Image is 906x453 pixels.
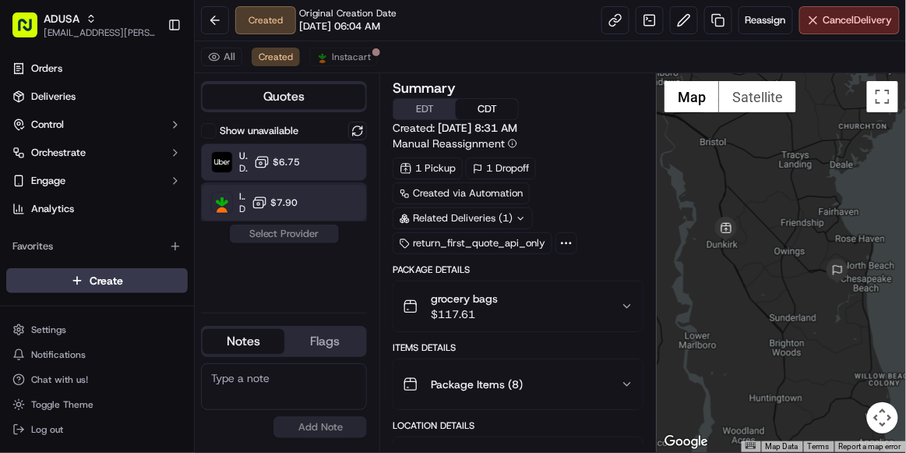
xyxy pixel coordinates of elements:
[31,62,62,76] span: Orders
[252,195,298,211] button: $7.90
[6,196,188,221] a: Analytics
[808,442,830,451] a: Terms (opens in new tab)
[393,207,533,229] div: Related Deliveries (1)
[867,402,898,434] button: Map camera controls
[53,148,256,164] div: Start new chat
[9,219,125,247] a: 📗Knowledge Base
[90,273,123,288] span: Create
[299,7,397,19] span: Original Creation Date
[31,202,74,216] span: Analytics
[44,11,79,27] button: ADUSA
[254,154,300,170] button: $6.75
[147,225,250,241] span: API Documentation
[6,140,188,165] button: Orchestrate
[284,329,366,354] button: Flags
[332,51,371,63] span: Instacart
[393,419,643,432] div: Location Details
[203,84,365,109] button: Quotes
[270,196,298,209] span: $7.90
[438,121,517,135] span: [DATE] 8:31 AM
[739,6,793,34] button: Reassign
[239,190,245,203] span: Instacart
[6,268,188,293] button: Create
[823,13,893,27] span: Cancel Delivery
[203,329,284,354] button: Notes
[16,15,47,46] img: Nash
[393,232,552,254] div: return_first_quote_api_only
[299,19,380,34] span: [DATE] 06:04 AM
[31,373,88,386] span: Chat with us!
[431,291,498,306] span: grocery bags
[132,227,144,239] div: 💻
[155,264,189,275] span: Pylon
[766,441,798,452] button: Map Data
[661,432,712,452] a: Open this area in Google Maps (opens a new window)
[839,442,901,451] a: Report a map error
[6,394,188,416] button: Toggle Theme
[212,193,232,213] img: Instacart
[6,419,188,441] button: Log out
[212,152,232,172] img: Uber
[456,99,518,119] button: CDT
[201,48,242,66] button: All
[393,81,456,95] h3: Summary
[31,324,66,336] span: Settings
[6,319,188,341] button: Settings
[31,398,93,411] span: Toggle Theme
[239,150,248,162] span: Uber
[110,263,189,275] a: Powered byPylon
[867,81,898,112] button: Toggle fullscreen view
[6,112,188,137] button: Control
[316,51,329,63] img: profile_instacart_ahold_partner.png
[393,264,643,276] div: Package Details
[393,182,530,204] a: Created via Automation
[273,156,300,168] span: $6.75
[239,203,245,215] span: Dropoff ETA -
[309,48,378,66] button: Instacart
[393,99,456,119] button: EDT
[265,153,284,172] button: Start new chat
[719,81,796,112] button: Show satellite imagery
[746,13,786,27] span: Reassign
[431,306,498,322] span: $117.61
[6,344,188,366] button: Notifications
[31,146,86,160] span: Orchestrate
[746,442,756,449] button: Keyboard shortcuts
[31,90,76,104] span: Deliveries
[6,84,188,109] a: Deliveries
[665,81,719,112] button: Show street map
[31,118,64,132] span: Control
[239,162,248,175] span: Dropoff ETA 49 minutes
[799,6,900,34] button: CancelDelivery
[431,377,523,392] span: Package Items ( 8 )
[44,27,155,39] button: [EMAIL_ADDRESS][PERSON_NAME][DOMAIN_NAME]
[6,369,188,391] button: Chat with us!
[31,423,63,436] span: Log out
[6,56,188,81] a: Orders
[393,157,463,179] div: 1 Pickup
[259,51,293,63] span: Created
[393,120,517,136] span: Created:
[466,157,536,179] div: 1 Dropoff
[41,100,280,116] input: Got a question? Start typing here...
[252,48,300,66] button: Created
[393,342,643,354] div: Items Details
[125,219,256,247] a: 💻API Documentation
[31,349,86,361] span: Notifications
[6,234,188,259] div: Favorites
[6,6,161,44] button: ADUSA[EMAIL_ADDRESS][PERSON_NAME][DOMAIN_NAME]
[16,227,28,239] div: 📗
[393,359,643,409] button: Package Items (8)
[16,148,44,176] img: 1736555255976-a54dd68f-1ca7-489b-9aae-adbdc363a1c4
[53,164,197,176] div: We're available if you need us!
[220,124,298,138] label: Show unavailable
[16,62,284,87] p: Welcome 👋
[393,136,505,151] span: Manual Reassignment
[31,225,119,241] span: Knowledge Base
[6,168,188,193] button: Engage
[393,281,643,331] button: grocery bags$117.61
[31,174,65,188] span: Engage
